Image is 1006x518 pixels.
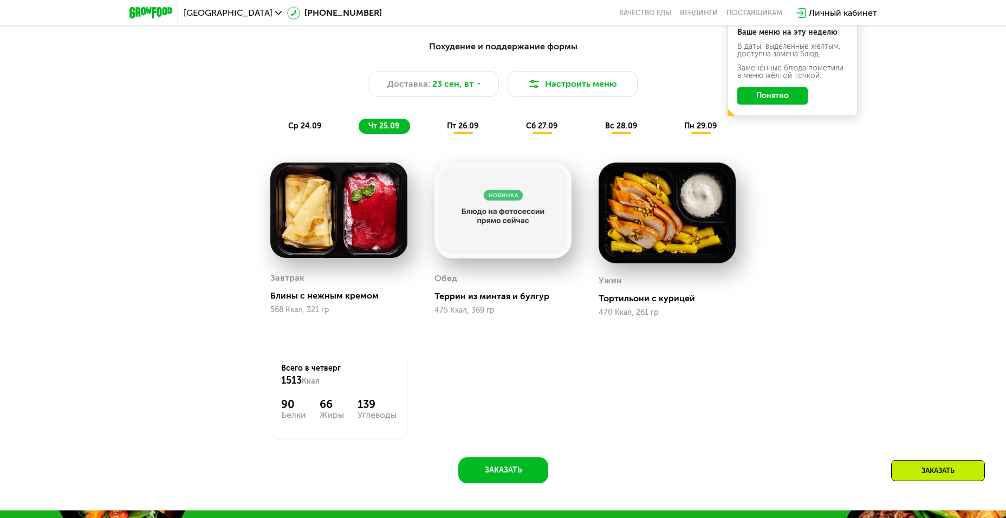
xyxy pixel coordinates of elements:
[281,374,302,386] span: 1513
[684,121,717,131] span: пн 29.09
[680,9,718,17] a: Вендинги
[434,270,457,287] div: Обед
[726,9,782,17] div: поставщикам
[891,460,985,481] div: Заказать
[287,7,382,20] a: [PHONE_NUMBER]
[809,7,877,20] div: Личный кабинет
[368,121,399,131] span: чт 25.09
[183,40,824,54] div: Похудение и поддержание формы
[320,398,344,411] div: 66
[358,411,397,419] div: Углеводы
[619,9,671,17] a: Качество еды
[737,43,848,58] div: В даты, выделенные желтым, доступна замена блюд.
[270,270,304,286] div: Завтрак
[737,29,848,36] div: Ваше меню на эту неделю
[358,398,397,411] div: 139
[302,377,320,386] span: Ккал
[508,71,638,97] button: Настроить меню
[447,121,478,131] span: пт 26.09
[387,77,430,90] span: Доставка:
[320,411,344,419] div: Жиры
[599,293,744,304] div: Тортильони с курицей
[281,411,306,419] div: Белки
[288,121,321,131] span: ср 24.09
[281,363,397,387] div: Всего в четверг
[270,290,416,301] div: Блины с нежным кремом
[432,77,473,90] span: 23 сен, вт
[281,398,306,411] div: 90
[184,9,272,17] span: [GEOGRAPHIC_DATA]
[434,306,572,315] div: 475 Ккал, 369 гр
[270,306,407,314] div: 568 Ккал, 321 гр
[434,291,580,302] div: Террин из минтая и булгур
[605,121,637,131] span: вс 28.09
[737,64,848,80] div: Заменённые блюда пометили в меню жёлтой точкой.
[737,87,808,105] button: Понятно
[458,457,548,483] button: Заказать
[599,273,622,289] div: Ужин
[526,121,557,131] span: сб 27.09
[599,308,736,317] div: 470 Ккал, 261 гр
